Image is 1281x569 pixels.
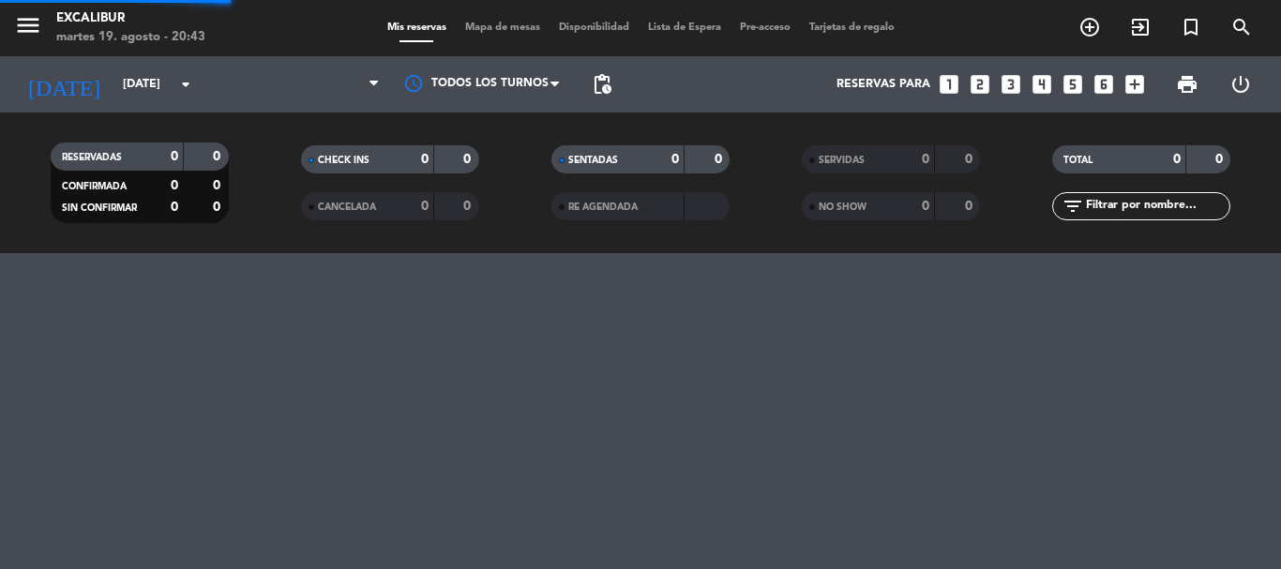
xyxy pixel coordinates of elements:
[14,11,42,39] i: menu
[318,202,376,212] span: CANCELADA
[318,156,369,165] span: CHECK INS
[1173,153,1181,166] strong: 0
[819,202,867,212] span: NO SHOW
[568,156,618,165] span: SENTADAS
[171,201,178,214] strong: 0
[731,22,800,33] span: Pre-acceso
[463,200,475,213] strong: 0
[1061,72,1085,97] i: looks_5
[591,73,613,96] span: pending_actions
[171,179,178,192] strong: 0
[1078,16,1101,38] i: add_circle_outline
[836,78,930,91] span: Reservas para
[715,153,726,166] strong: 0
[1084,196,1229,217] input: Filtrar por nombre...
[213,179,224,192] strong: 0
[213,150,224,163] strong: 0
[965,200,976,213] strong: 0
[800,22,904,33] span: Tarjetas de regalo
[1062,195,1084,217] i: filter_list
[421,153,429,166] strong: 0
[174,73,197,96] i: arrow_drop_down
[14,11,42,46] button: menu
[1176,73,1198,96] span: print
[922,200,929,213] strong: 0
[1213,56,1267,112] div: LOG OUT
[456,22,550,33] span: Mapa de mesas
[965,153,976,166] strong: 0
[56,28,205,47] div: martes 19. agosto - 20:43
[937,72,961,97] i: looks_one
[1030,72,1054,97] i: looks_4
[213,201,224,214] strong: 0
[56,9,205,28] div: Excalibur
[671,153,679,166] strong: 0
[463,153,475,166] strong: 0
[639,22,731,33] span: Lista de Espera
[1063,156,1093,165] span: TOTAL
[1229,73,1252,96] i: power_settings_new
[62,203,137,213] span: SIN CONFIRMAR
[378,22,456,33] span: Mis reservas
[62,182,127,191] span: CONFIRMADA
[421,200,429,213] strong: 0
[1215,153,1227,166] strong: 0
[550,22,639,33] span: Disponibilidad
[1180,16,1202,38] i: turned_in_not
[568,202,638,212] span: RE AGENDADA
[999,72,1023,97] i: looks_3
[171,150,178,163] strong: 0
[1230,16,1253,38] i: search
[1092,72,1116,97] i: looks_6
[1123,72,1147,97] i: add_box
[922,153,929,166] strong: 0
[968,72,992,97] i: looks_two
[14,64,113,105] i: [DATE]
[1129,16,1152,38] i: exit_to_app
[62,153,122,162] span: RESERVADAS
[819,156,865,165] span: SERVIDAS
